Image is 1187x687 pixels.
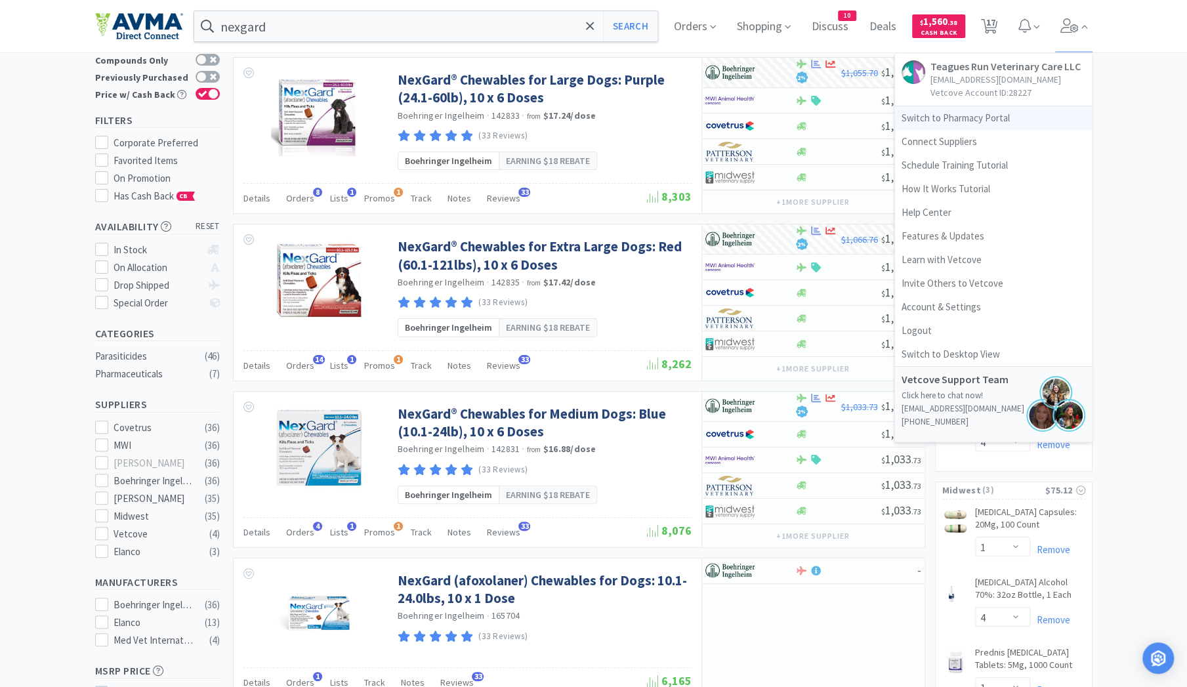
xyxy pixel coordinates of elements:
h5: Teagues Run Veterinary Care LLC [930,60,1081,73]
p: (33 Reviews) [478,296,528,310]
button: Search [603,11,657,41]
span: reset [196,220,220,234]
span: $1,033.73 [841,401,878,413]
div: ( 4 ) [209,526,220,542]
div: [PERSON_NAME] [114,455,195,471]
a: Boehringer IngelheimEarning $18 rebate [398,318,597,337]
span: 1 [347,188,356,197]
a: Logout [895,319,1092,343]
span: $ [881,314,885,324]
span: $ [881,289,885,299]
a: Discuss10 [806,21,854,33]
span: 1,066 [881,285,921,300]
p: Vetcove Account ID: 28227 [930,86,1081,99]
span: Boehringer Ingelheim [405,320,492,335]
a: Learn with Vetcove [895,248,1092,272]
img: hannah.png [1039,376,1072,409]
span: 1,033 [881,426,921,441]
p: (33 Reviews) [478,630,528,644]
img: f5e969b455434c6296c6d81ef179fa71_3.png [705,308,755,328]
h5: Availability [95,219,220,234]
div: Boehringer Ingelheim [114,597,195,613]
span: 1,055 [881,144,921,159]
div: Open Intercom Messenger [1142,642,1174,674]
img: 49c3dfdb348343d4a398442b22596bff_316534.jpeg [276,238,362,323]
div: Boehringer Ingelheim [114,473,195,489]
span: $ [881,340,885,350]
a: NexGard® Chewables for Medium Dogs: Blue (10.1-24lb), 10 x 6 Doses [398,405,688,441]
span: Boehringer Ingelheim [405,488,492,502]
span: 8 [313,188,322,197]
span: Notes [448,526,471,538]
a: Switch to Pharmacy Portal [895,106,1092,130]
h5: Filters [95,113,220,128]
h5: Manufacturers [95,575,220,590]
span: 8,262 [647,356,692,371]
a: Remove [1030,543,1070,556]
p: [EMAIL_ADDRESS][DOMAIN_NAME] [902,402,1085,415]
span: 2 [797,75,806,81]
span: 1,013 [881,398,921,413]
a: [MEDICAL_DATA] Capsules: 20Mg, 100 Count [975,506,1085,537]
a: Remove [1030,438,1070,451]
div: Parasiticides [95,348,201,364]
span: Promos [364,360,395,371]
span: $ [920,18,923,27]
div: ( 36 ) [205,473,220,489]
a: How It Works Tutorial [895,177,1092,201]
span: $ [881,507,885,516]
span: $ [881,402,885,412]
span: 1 [394,188,403,197]
span: 1,034 [881,64,921,79]
span: Promos [364,526,395,538]
strong: $17.42 / dose [543,276,596,288]
img: db08ab03b086478c891bfcfa2200e3e5_541189.png [276,572,362,657]
span: Reviews [487,360,520,371]
span: 1,055 [881,169,921,184]
span: % [801,74,806,81]
a: NexGard® Chewables for Extra Large Dogs: Red (60.1-121lbs), 10 x 6 Doses [398,238,688,274]
div: Med Vet International Direct [114,633,195,648]
span: Notes [448,360,471,371]
a: Boehringer IngelheimEarning $18 rebate [398,152,597,170]
img: 730db3968b864e76bcafd0174db25112_22.png [705,396,755,416]
span: Reviews [487,526,520,538]
button: +1more supplier [770,193,856,211]
img: f6b2451649754179b5b4e0c70c3f7cb0_2.png [705,450,755,470]
img: 77fca1acd8b6420a9015268ca798ef17_1.png [705,425,755,444]
span: · [487,110,489,121]
span: from [527,112,541,121]
span: Lists [330,526,348,538]
span: $ [881,122,885,132]
a: Deals [864,21,902,33]
div: ( 36 ) [205,420,220,436]
span: Earning $18 rebate [506,320,590,335]
span: 1 [313,672,322,681]
span: CB [177,192,190,200]
div: Elanco [114,615,195,631]
button: +1more supplier [770,527,856,545]
span: 1,033 [881,477,921,492]
span: Midwest [942,483,981,497]
span: $1,055.70 [841,67,878,79]
a: Help Center [895,201,1092,224]
span: % [801,408,806,415]
span: 14 [313,355,325,364]
span: 8,076 [647,523,692,538]
img: jules.png [1026,399,1059,432]
div: Drop Shipped [114,278,201,293]
div: $75.12 [1045,483,1085,497]
span: · [522,276,524,288]
img: f6b2451649754179b5b4e0c70c3f7cb0_2.png [705,257,755,277]
span: from [527,445,541,454]
div: MWI [114,438,195,453]
span: - [917,562,921,577]
a: Features & Updates [895,224,1092,248]
a: Invite Others to Vetcove [895,272,1092,295]
span: · [487,610,489,622]
a: $1,560.38Cash Back [912,9,965,44]
span: 2 [797,241,806,248]
div: Midwest [114,509,195,524]
span: Lists [330,192,348,204]
p: [PHONE_NUMBER] [902,415,1085,428]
